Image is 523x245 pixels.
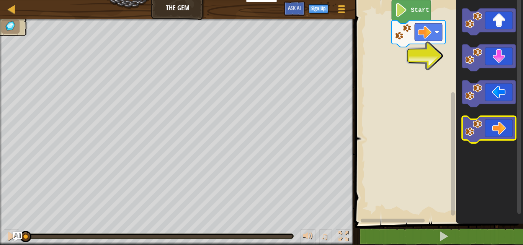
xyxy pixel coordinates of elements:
button: Ctrl + P: Pause [4,229,19,245]
button: Adjust volume [300,229,315,245]
button: Sign Up [309,4,328,13]
li: Collect the gems. [1,19,20,34]
span: Ask AI [288,4,301,11]
text: Start [411,7,429,14]
button: ♫ [319,229,332,245]
button: Ask AI [284,2,305,16]
button: Toggle fullscreen [336,229,351,245]
button: Ask AI [13,232,22,241]
button: Show game menu [332,2,351,19]
span: ♫ [321,230,329,242]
